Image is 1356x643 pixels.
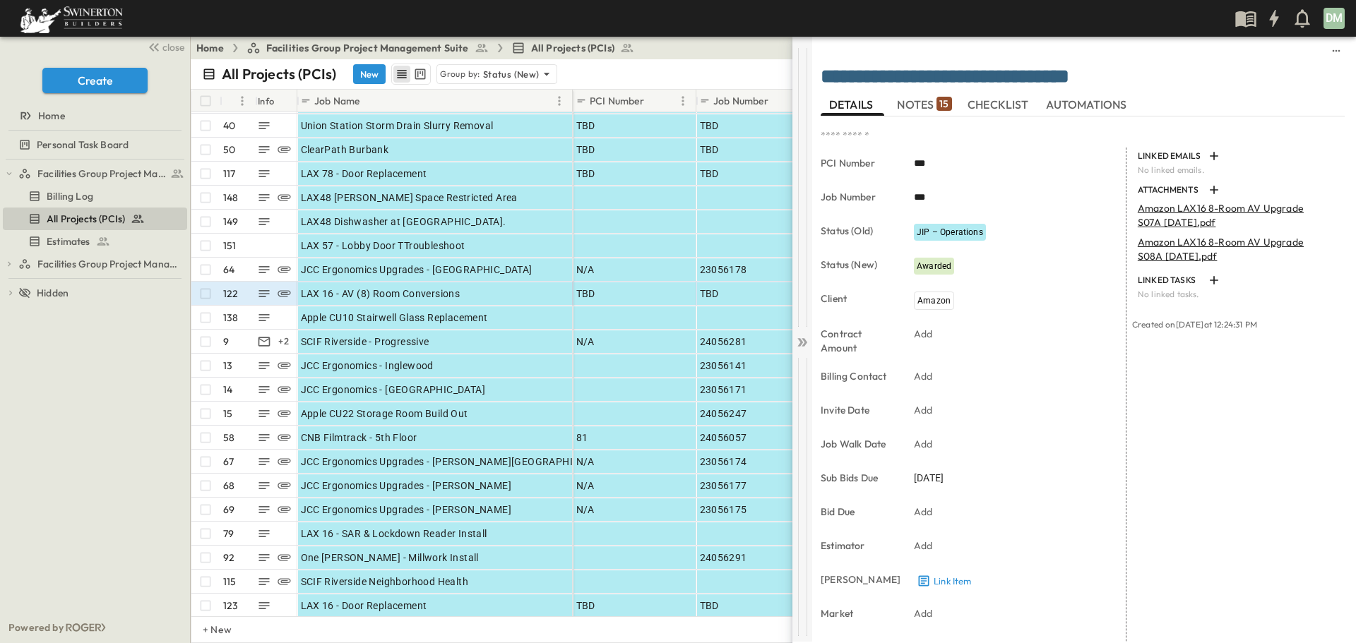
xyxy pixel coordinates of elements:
span: LAX 16 - SAR & Lockdown Reader Install [301,527,487,541]
p: 92 [223,551,234,565]
p: No linked tasks. [1138,289,1336,300]
span: All Projects (PCIs) [531,41,614,55]
p: Amazon LAX16 8-Room AV Upgrade S07A [DATE].pdf [1138,201,1316,229]
span: Amazon [917,296,951,306]
span: Facilities Group Project Management Suite (Copy) [37,257,182,271]
span: 24056247 [700,407,747,421]
span: CHECKLIST [968,98,1032,111]
p: 15 [223,407,232,421]
span: 23056171 [700,383,747,397]
p: Bid Due [821,505,894,519]
div: test [3,230,187,253]
span: TBD [700,143,719,157]
span: All Projects (PCIs) [47,212,125,226]
p: 115 [223,575,237,589]
span: JCC Ergonomics Upgrades - [PERSON_NAME][GEOGRAPHIC_DATA] [301,455,612,469]
span: LAX48 Dishwasher at [GEOGRAPHIC_DATA]. [301,215,506,229]
p: Invite Date [821,403,894,417]
div: test [3,162,187,185]
p: Market [821,606,894,620]
p: Group by: [440,67,480,81]
span: N/A [576,263,595,277]
p: Job Number [713,94,768,108]
div: + 2 [275,333,292,350]
p: Status (New) [821,258,894,272]
div: test [3,133,187,156]
img: 6c363589ada0b36f064d841b69d3a419a338230e66bb0a533688fa5cc3e9e735.png [17,4,126,33]
div: test [3,208,187,230]
span: TBD [576,143,595,157]
p: 64 [223,263,234,277]
p: All Projects (PCIs) [222,64,336,84]
span: TBD [576,599,595,613]
span: 23056141 [700,359,747,373]
div: # [220,90,255,112]
span: close [162,40,184,54]
p: Add [914,403,933,417]
p: 58 [223,431,234,445]
p: 15 [939,97,948,111]
p: Add [914,327,933,341]
button: Sort [362,93,378,109]
p: Add [914,606,933,620]
p: 117 [223,167,236,181]
p: ATTACHMENTS [1138,184,1203,196]
p: Estimator [821,539,894,553]
span: Facilities Group Project Management Suite [37,167,167,181]
span: TBD [700,599,719,613]
button: Sort [225,93,241,109]
span: Estimates [47,234,90,248]
span: Personal Task Board [37,138,129,152]
p: Status (New) [483,67,540,81]
span: DETAILS [829,98,876,111]
span: One [PERSON_NAME] - Millwork Install [301,551,479,565]
p: 9 [223,335,229,349]
button: row view [393,66,410,83]
p: 40 [223,119,235,133]
p: PCI Number [590,94,644,108]
span: NOTES [897,98,951,111]
span: Awarded [917,261,951,271]
span: Billing Log [47,189,93,203]
span: TBD [700,167,719,181]
button: New [353,64,386,84]
span: LAX 57 - Lobby Door TTroubleshoot [301,239,465,253]
span: LAX 78 - Door Replacement [301,167,427,181]
button: sidedrawer-menu [1328,42,1345,59]
p: 79 [223,527,234,541]
span: JCC Ergonomics Upgrades - [PERSON_NAME] [301,503,512,517]
p: Status (Old) [821,224,894,238]
button: Menu [234,92,251,109]
span: N/A [576,479,595,493]
p: Job Name [314,94,359,108]
span: Apple CU22 Storage Room Build Out [301,407,468,421]
div: test [3,185,187,208]
span: JCC Ergonomics Upgrades - [PERSON_NAME] [301,479,512,493]
p: Billing Contact [821,369,894,383]
p: [PERSON_NAME] [821,572,894,587]
p: Sub Bids Due [821,471,894,485]
span: 23056178 [700,263,747,277]
button: Sort [647,93,662,109]
p: Amazon LAX16 8-Room AV Upgrade S08A [DATE].pdf [1138,235,1316,263]
span: TBD [576,167,595,181]
button: Create [42,68,148,93]
span: JCC Ergonomics - Inglewood [301,359,434,373]
span: JIP – Operations [917,227,983,237]
p: 69 [223,503,234,517]
span: SCIF Riverside - Progressive [301,335,429,349]
nav: breadcrumbs [196,41,643,55]
p: Add [914,437,933,451]
span: Hidden [37,286,69,300]
span: Facilities Group Project Management Suite [266,41,469,55]
p: Add [914,539,933,553]
p: LINKED EMAILS [1138,150,1203,162]
p: Link Item [934,575,972,588]
p: 67 [223,455,234,469]
p: 148 [223,191,239,205]
button: Menu [674,92,691,109]
p: Client [821,292,894,306]
p: No linked emails. [1138,164,1336,176]
span: TBD [700,119,719,133]
div: Info [255,90,297,112]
